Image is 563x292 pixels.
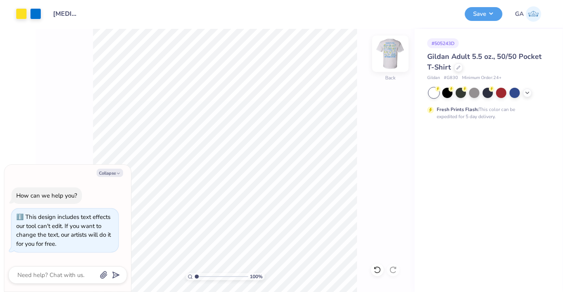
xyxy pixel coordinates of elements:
[515,6,541,22] a: GA
[526,6,541,22] img: Gaurisha Aggarwal
[97,169,123,177] button: Collapse
[444,75,458,81] span: # G830
[437,106,479,113] strong: Fresh Prints Flash:
[385,75,396,82] div: Back
[250,273,263,280] span: 100 %
[427,75,440,81] span: Gildan
[47,6,86,22] input: Untitled Design
[515,9,524,19] span: GA
[16,192,77,200] div: How can we help you?
[437,106,534,120] div: This color can be expedited for 5 day delivery.
[427,52,542,72] span: Gildan Adult 5.5 oz., 50/50 Pocket T-Shirt
[375,38,406,70] img: Back
[16,213,111,248] div: This design includes text effects our tool can't edit. If you want to change the text, our artist...
[462,75,502,81] span: Minimum Order: 24 +
[465,7,502,21] button: Save
[427,38,459,48] div: # 505243D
